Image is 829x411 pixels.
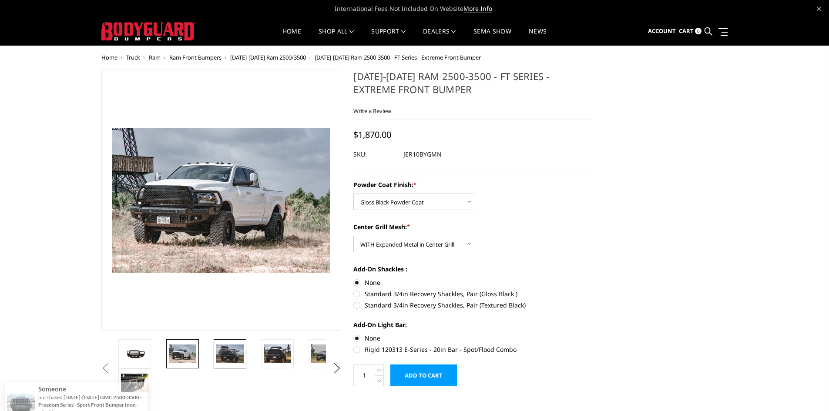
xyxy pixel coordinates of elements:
[353,301,594,310] label: Standard 3/4in Recovery Shackles, Pair (Textured Black)
[473,28,511,45] a: SEMA Show
[264,344,291,363] img: 2010-2018 Ram 2500-3500 - FT Series - Extreme Front Bumper
[353,264,594,274] label: Add-On Shackles :
[353,147,397,162] dt: SKU:
[353,180,594,189] label: Powder Coat Finish:
[529,28,547,45] a: News
[230,53,306,61] a: [DATE]-[DATE] Ram 2500/3500
[353,129,391,140] span: $1,870.00
[121,374,148,392] img: 2010-2018 Ram 2500-3500 - FT Series - Extreme Front Bumper
[121,348,148,360] img: 2010-2018 Ram 2500-3500 - FT Series - Extreme Front Bumper
[319,28,354,45] a: shop all
[353,70,594,102] h1: [DATE]-[DATE] Ram 2500-3500 - FT Series - Extreme Front Bumper
[648,27,676,35] span: Account
[353,289,594,298] label: Standard 3/4in Recovery Shackles, Pair (Gloss Black )
[390,364,457,386] input: Add to Cart
[679,20,701,43] a: Cart 0
[353,107,391,115] a: Write a Review
[169,53,222,61] a: Ram Front Bumpers
[463,4,492,13] a: More Info
[330,362,343,375] button: Next
[353,345,594,354] label: Rigid 120313 E-Series - 20in Bar - Spot/Flood Combo
[169,344,196,363] img: 2010-2018 Ram 2500-3500 - FT Series - Extreme Front Bumper
[311,344,339,363] img: 2010-2018 Ram 2500-3500 - FT Series - Extreme Front Bumper
[785,369,829,411] iframe: Chat Widget
[679,27,694,35] span: Cart
[371,28,406,45] a: Support
[99,362,112,375] button: Previous
[695,28,701,34] span: 0
[353,334,594,343] label: None
[423,28,456,45] a: Dealers
[101,22,195,40] img: BODYGUARD BUMPERS
[353,320,594,329] label: Add-On Light Bar:
[353,278,594,287] label: None
[353,222,594,231] label: Center Grill Mesh:
[126,53,140,61] a: Truck
[216,344,244,363] img: 2010-2018 Ram 2500-3500 - FT Series - Extreme Front Bumper
[315,53,481,61] span: [DATE]-[DATE] Ram 2500-3500 - FT Series - Extreme Front Bumper
[101,53,117,61] a: Home
[403,147,442,162] dd: JER10BYGMN
[648,20,676,43] a: Account
[101,70,342,331] a: 2010-2018 Ram 2500-3500 - FT Series - Extreme Front Bumper
[282,28,301,45] a: Home
[149,53,161,61] a: Ram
